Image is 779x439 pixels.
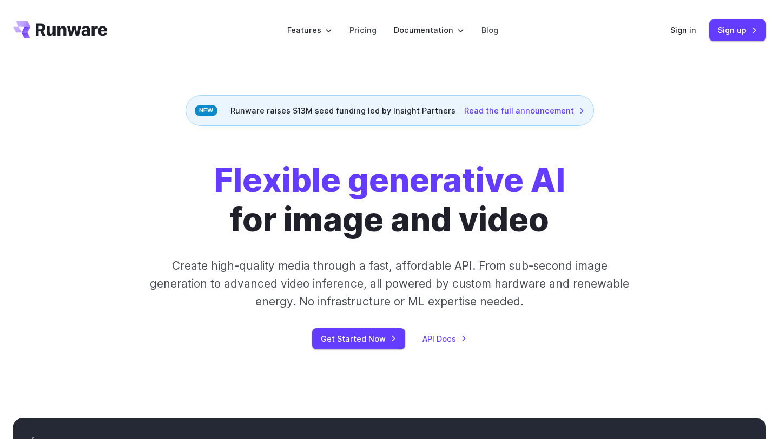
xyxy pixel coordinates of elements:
[709,19,766,41] a: Sign up
[149,257,631,311] p: Create high-quality media through a fast, affordable API. From sub-second image generation to adv...
[349,24,377,36] a: Pricing
[312,328,405,349] a: Get Started Now
[670,24,696,36] a: Sign in
[481,24,498,36] a: Blog
[214,161,565,240] h1: for image and video
[464,104,585,117] a: Read the full announcement
[13,21,107,38] a: Go to /
[394,24,464,36] label: Documentation
[214,160,565,200] strong: Flexible generative AI
[186,95,594,126] div: Runware raises $13M seed funding led by Insight Partners
[422,332,467,345] a: API Docs
[287,24,332,36] label: Features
